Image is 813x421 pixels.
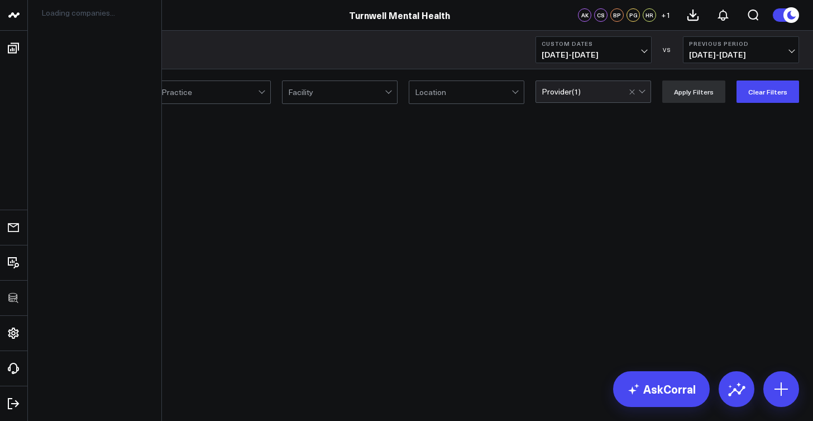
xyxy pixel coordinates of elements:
[661,11,671,19] span: + 1
[594,8,608,22] div: CS
[610,8,624,22] div: BP
[659,8,672,22] button: +1
[542,40,645,47] b: Custom Dates
[662,81,725,103] button: Apply Filters
[578,8,591,22] div: AK
[737,81,799,103] button: Clear Filters
[349,9,450,21] a: Turnwell Mental Health
[627,8,640,22] div: PG
[689,50,793,59] span: [DATE] - [DATE]
[657,46,677,53] div: VS
[689,40,793,47] b: Previous Period
[542,87,581,96] div: Provider ( 1 )
[683,36,799,63] button: Previous Period[DATE]-[DATE]
[542,50,645,59] span: [DATE] - [DATE]
[535,36,652,63] button: Custom Dates[DATE]-[DATE]
[613,371,710,407] a: AskCorral
[643,8,656,22] div: HR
